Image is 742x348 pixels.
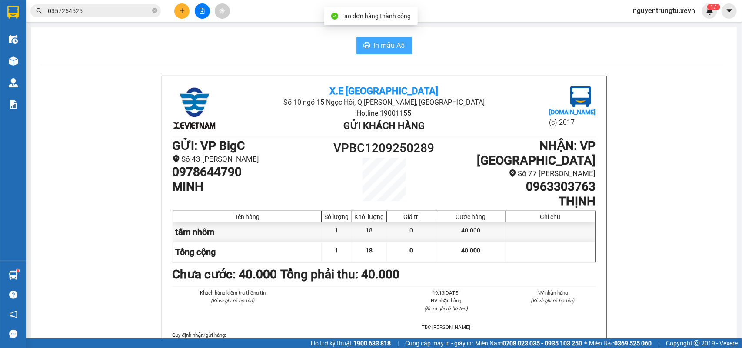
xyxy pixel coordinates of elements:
[173,165,331,179] h1: 0978644790
[173,179,331,194] h1: MINH
[342,13,411,20] span: Tạo đơn hàng thành công
[173,139,245,153] b: GỬI : VP BigC
[152,8,157,13] span: close-circle
[324,213,349,220] div: Số lượng
[179,8,185,14] span: plus
[243,108,525,119] li: Hotline: 19001155
[281,267,400,282] b: Tổng phải thu: 40.000
[477,139,596,168] b: NHẬN : VP [GEOGRAPHIC_DATA]
[152,7,157,15] span: close-circle
[176,247,216,257] span: Tổng cộng
[570,86,591,107] img: logo.jpg
[508,213,593,220] div: Ghi chú
[9,78,18,87] img: warehouse-icon
[403,323,489,331] li: TBC [PERSON_NAME]
[195,3,210,19] button: file-add
[9,271,18,280] img: warehouse-icon
[363,42,370,50] span: printer
[322,222,352,242] div: 1
[589,338,652,348] span: Miền Bắc
[436,222,506,242] div: 40.000
[335,247,339,254] span: 1
[173,153,331,165] li: Số 43 [PERSON_NAME]
[48,6,150,16] input: Tìm tên, số ĐT hoặc mã đơn
[502,340,582,347] strong: 0708 023 035 - 0935 103 250
[389,213,434,220] div: Giá trị
[329,86,438,96] b: X.E [GEOGRAPHIC_DATA]
[707,4,720,10] sup: 17
[725,7,733,15] span: caret-down
[9,291,17,299] span: question-circle
[437,168,596,179] li: Số 77 [PERSON_NAME]
[243,97,525,108] li: Số 10 ngõ 15 Ngọc Hồi, Q.[PERSON_NAME], [GEOGRAPHIC_DATA]
[9,35,18,44] img: warehouse-icon
[9,100,18,109] img: solution-icon
[36,8,42,14] span: search
[17,269,19,272] sup: 1
[7,6,19,19] img: logo-vxr
[475,338,582,348] span: Miền Nam
[211,298,254,304] i: (Kí và ghi rõ họ tên)
[215,3,230,19] button: aim
[549,109,596,116] b: [DOMAIN_NAME]
[374,40,405,51] span: In mẫu A5
[410,247,413,254] span: 0
[461,247,480,254] span: 40.000
[397,338,399,348] span: |
[173,222,322,242] div: tấm nhôm
[190,289,276,297] li: Khách hàng kiểm tra thông tin
[584,341,587,345] span: ⚪️
[387,222,436,242] div: 0
[706,7,714,15] img: icon-new-feature
[199,8,205,14] span: file-add
[11,63,83,77] b: GỬI : VP BigC
[509,169,516,177] span: environment
[9,330,17,338] span: message
[173,155,180,162] span: environment
[424,305,468,312] i: (Kí và ghi rõ họ tên)
[354,213,384,220] div: Khối lượng
[81,32,363,43] li: Hotline: 19001155
[366,247,373,254] span: 18
[331,139,437,158] h1: VPBC1209250289
[353,340,391,347] strong: 1900 633 818
[356,37,412,54] button: printerIn mẫu A5
[331,13,338,20] span: check-circle
[510,289,596,297] li: NV nhận hàng
[531,298,575,304] i: (Kí và ghi rõ họ tên)
[219,8,225,14] span: aim
[405,338,473,348] span: Cung cấp máy in - giấy in:
[626,5,702,16] span: nguyentrungtu.xevn
[174,3,190,19] button: plus
[173,267,277,282] b: Chưa cước : 40.000
[81,21,363,32] li: Số 10 ngõ 15 Ngọc Hồi, Q.[PERSON_NAME], [GEOGRAPHIC_DATA]
[437,194,596,209] h1: THỊNH
[694,340,700,346] span: copyright
[437,179,596,194] h1: 0963303763
[439,213,503,220] div: Cước hàng
[549,117,596,128] li: (c) 2017
[711,4,714,10] span: 1
[722,3,737,19] button: caret-down
[403,297,489,305] li: NV nhận hàng
[311,338,391,348] span: Hỗ trợ kỹ thuật:
[614,340,652,347] strong: 0369 525 060
[173,86,216,130] img: logo.jpg
[658,338,659,348] span: |
[11,11,54,54] img: logo.jpg
[9,310,17,318] span: notification
[352,222,387,242] div: 18
[403,289,489,297] li: 19:13[DATE]
[176,213,319,220] div: Tên hàng
[9,56,18,66] img: warehouse-icon
[714,4,717,10] span: 7
[343,120,425,131] b: Gửi khách hàng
